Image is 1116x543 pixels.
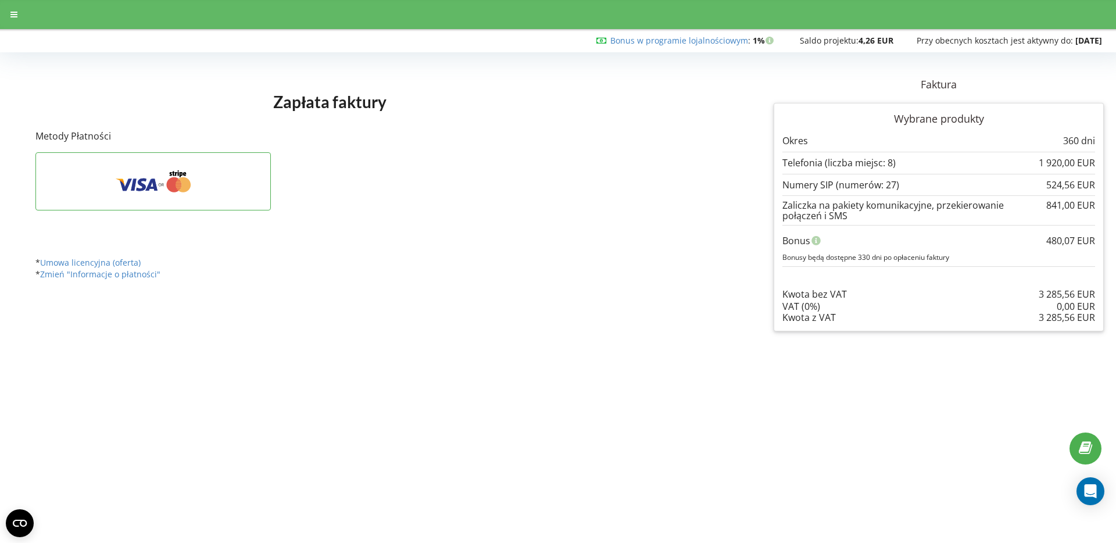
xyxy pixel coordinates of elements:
div: 0,00 EUR [1057,301,1095,312]
span: : [610,35,750,46]
p: 1 920,00 EUR [1039,156,1095,170]
div: Kwota z VAT [782,312,1095,323]
p: Metody Płatności [35,130,625,143]
div: 841,00 EUR [1046,200,1095,210]
p: Wybrane produkty [782,112,1095,127]
h1: Zapłata faktury [35,91,625,112]
span: Przy obecnych kosztach jest aktywny do: [917,35,1073,46]
p: 524,56 EUR [1046,178,1095,192]
div: VAT (0%) [782,301,1095,312]
p: 3 285,56 EUR [1039,288,1095,301]
p: Kwota bez VAT [782,288,847,301]
strong: [DATE] [1075,35,1102,46]
p: Numery SIP (numerów: 27) [782,178,899,192]
a: Bonus w programie lojalnościowym [610,35,748,46]
p: Faktura [774,77,1104,92]
div: Bonus [782,230,1095,252]
p: Bonusy będą dostępne 330 dni po opłaceniu faktury [782,252,1095,262]
span: Saldo projektu: [800,35,859,46]
p: Okres [782,134,808,148]
strong: 4,26 EUR [859,35,893,46]
div: 480,07 EUR [1046,230,1095,252]
div: Open Intercom Messenger [1076,477,1104,505]
a: Zmień "Informacje o płatności" [40,269,160,280]
div: Zaliczka na pakiety komunikacyjne, przekierowanie połączeń i SMS [782,200,1095,222]
p: 360 dni [1063,134,1095,148]
div: 3 285,56 EUR [1039,312,1095,323]
strong: 1% [753,35,777,46]
p: Telefonia (liczba miejsc: 8) [782,156,896,170]
a: Umowa licencyjna (oferta) [40,257,141,268]
button: Open CMP widget [6,509,34,537]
